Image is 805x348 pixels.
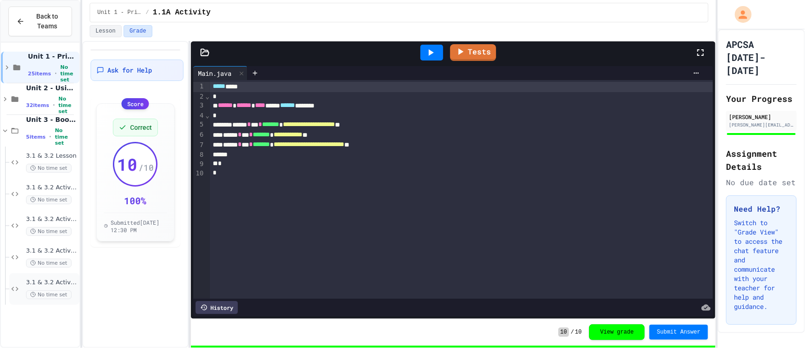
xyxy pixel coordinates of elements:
[558,328,569,337] span: 10
[30,12,64,31] span: Back to Teams
[193,68,236,78] div: Main.java
[26,102,49,108] span: 32 items
[117,155,137,174] span: 10
[193,130,205,141] div: 6
[28,71,51,77] span: 25 items
[726,177,797,188] div: No due date set
[193,169,205,178] div: 10
[193,150,205,160] div: 8
[26,184,78,192] span: 3.1 & 3.2 Activity A
[124,194,146,207] div: 100 %
[55,127,77,146] span: No time set
[193,160,205,169] div: 9
[26,84,78,92] span: Unit 2 - Using Objects
[193,92,205,101] div: 2
[26,115,78,124] span: Unit 3 - Boolean Expressions
[729,113,794,121] div: [PERSON_NAME]
[153,7,211,18] span: 1.1A Activity
[729,121,794,128] div: [PERSON_NAME][EMAIL_ADDRESS][DOMAIN_NAME]
[26,259,72,268] span: No time set
[734,203,789,214] h3: Need Help?
[130,123,152,132] span: Correct
[98,9,142,16] span: Unit 1 - Primitive Types
[26,195,72,204] span: No time set
[108,66,152,75] span: Ask for Help
[734,218,789,311] p: Switch to "Grade View" to access the chat feature and communicate with your teacher for help and ...
[28,52,78,60] span: Unit 1 - Primitive Types
[26,227,72,236] span: No time set
[193,66,248,80] div: Main.java
[193,111,205,120] div: 4
[193,101,205,111] div: 3
[122,98,149,109] div: Score
[26,215,78,223] span: 3.1 & 3.2 Activity B
[657,328,700,336] span: Submit Answer
[649,325,708,340] button: Submit Answer
[138,161,154,174] span: / 10
[193,82,205,92] div: 1
[726,38,797,77] h1: APCSA [DATE]-[DATE]
[450,44,496,61] a: Tests
[193,120,205,130] div: 5
[726,92,797,105] h2: Your Progress
[26,279,78,287] span: 3.1 & 3.2 Activity D
[55,70,57,77] span: •
[26,164,72,173] span: No time set
[196,301,238,314] div: History
[205,112,209,119] span: Fold line
[726,147,797,173] h2: Assignment Details
[205,93,209,100] span: Fold line
[26,152,78,160] span: 3.1 & 3.2 Lesson
[193,141,205,151] div: 7
[146,9,149,16] span: /
[26,134,46,140] span: 5 items
[90,25,122,37] button: Lesson
[8,7,72,36] button: Back to Teams
[60,64,78,83] span: No time set
[111,219,167,234] span: Submitted [DATE] 12:30 PM
[49,133,51,141] span: •
[26,247,78,255] span: 3.1 & 3.2 Activity C
[53,101,55,109] span: •
[589,324,645,340] button: View grade
[59,96,78,114] span: No time set
[124,25,152,37] button: Grade
[575,328,582,336] span: 10
[571,328,574,336] span: /
[26,290,72,299] span: No time set
[725,4,754,25] div: My Account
